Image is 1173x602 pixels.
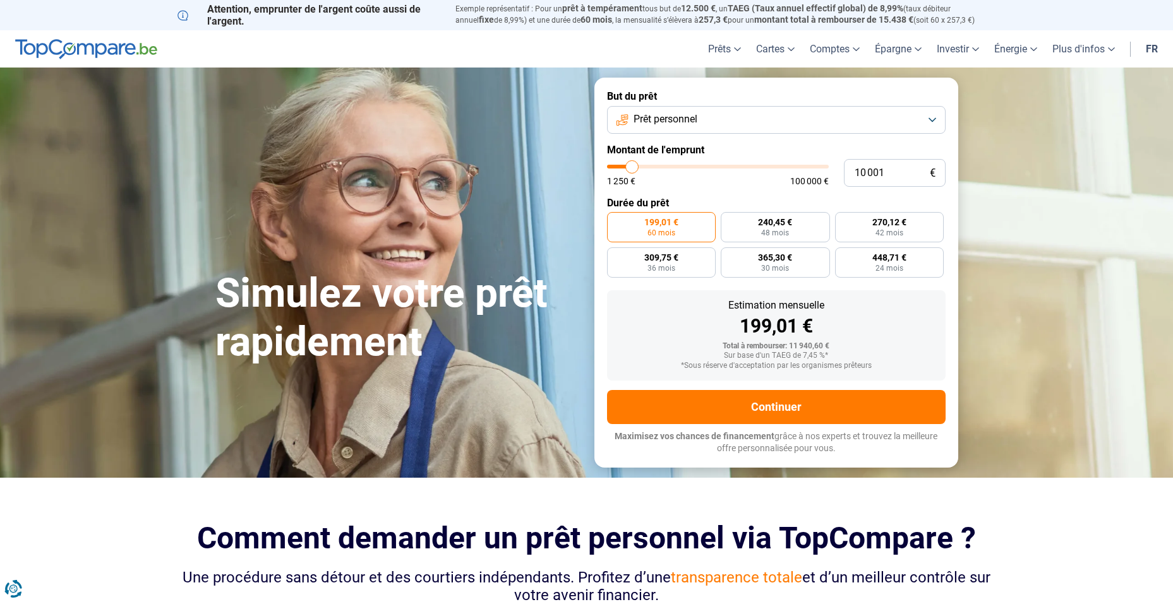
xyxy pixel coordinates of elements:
span: 24 mois [875,264,903,272]
p: grâce à nos experts et trouvez la meilleure offre personnalisée pour vous. [607,430,946,455]
a: Investir [929,30,987,68]
a: Prêts [701,30,749,68]
button: Continuer [607,390,946,424]
span: 240,45 € [758,218,792,227]
span: 448,71 € [872,253,906,262]
h1: Simulez votre prêt rapidement [215,269,579,367]
h2: Comment demander un prêt personnel via TopCompare ? [177,521,996,555]
a: Plus d'infos [1045,30,1122,68]
span: 257,3 € [699,15,728,25]
label: But du prêt [607,90,946,102]
span: 199,01 € [644,218,678,227]
span: € [930,168,935,179]
a: Cartes [749,30,802,68]
label: Montant de l'emprunt [607,144,946,156]
span: 30 mois [761,264,789,272]
span: 48 mois [761,229,789,237]
p: Exemple représentatif : Pour un tous but de , un (taux débiteur annuel de 8,99%) et une durée de ... [455,3,996,26]
button: Prêt personnel [607,106,946,134]
div: Sur base d'un TAEG de 7,45 %* [617,351,935,360]
p: Attention, emprunter de l'argent coûte aussi de l'argent. [177,3,440,27]
span: 1 250 € [607,177,635,186]
div: *Sous réserve d'acceptation par les organismes prêteurs [617,362,935,370]
div: Estimation mensuelle [617,300,935,310]
a: Épargne [867,30,929,68]
span: Maximisez vos chances de financement [615,431,774,441]
span: 60 mois [580,15,612,25]
div: 199,01 € [617,317,935,336]
span: 100 000 € [790,177,829,186]
span: 42 mois [875,229,903,237]
span: 60 mois [647,229,675,237]
span: montant total à rembourser de 15.438 € [754,15,913,25]
div: Total à rembourser: 11 940,60 € [617,342,935,351]
span: 12.500 € [681,3,716,13]
span: 270,12 € [872,218,906,227]
a: Comptes [802,30,867,68]
img: TopCompare [15,39,157,59]
span: prêt à tempérament [562,3,642,13]
span: 36 mois [647,264,675,272]
a: fr [1138,30,1165,68]
a: Énergie [987,30,1045,68]
span: transparence totale [671,569,802,586]
span: fixe [479,15,494,25]
span: 365,30 € [758,253,792,262]
span: Prêt personnel [634,112,697,126]
label: Durée du prêt [607,197,946,209]
span: 309,75 € [644,253,678,262]
span: TAEG (Taux annuel effectif global) de 8,99% [728,3,903,13]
